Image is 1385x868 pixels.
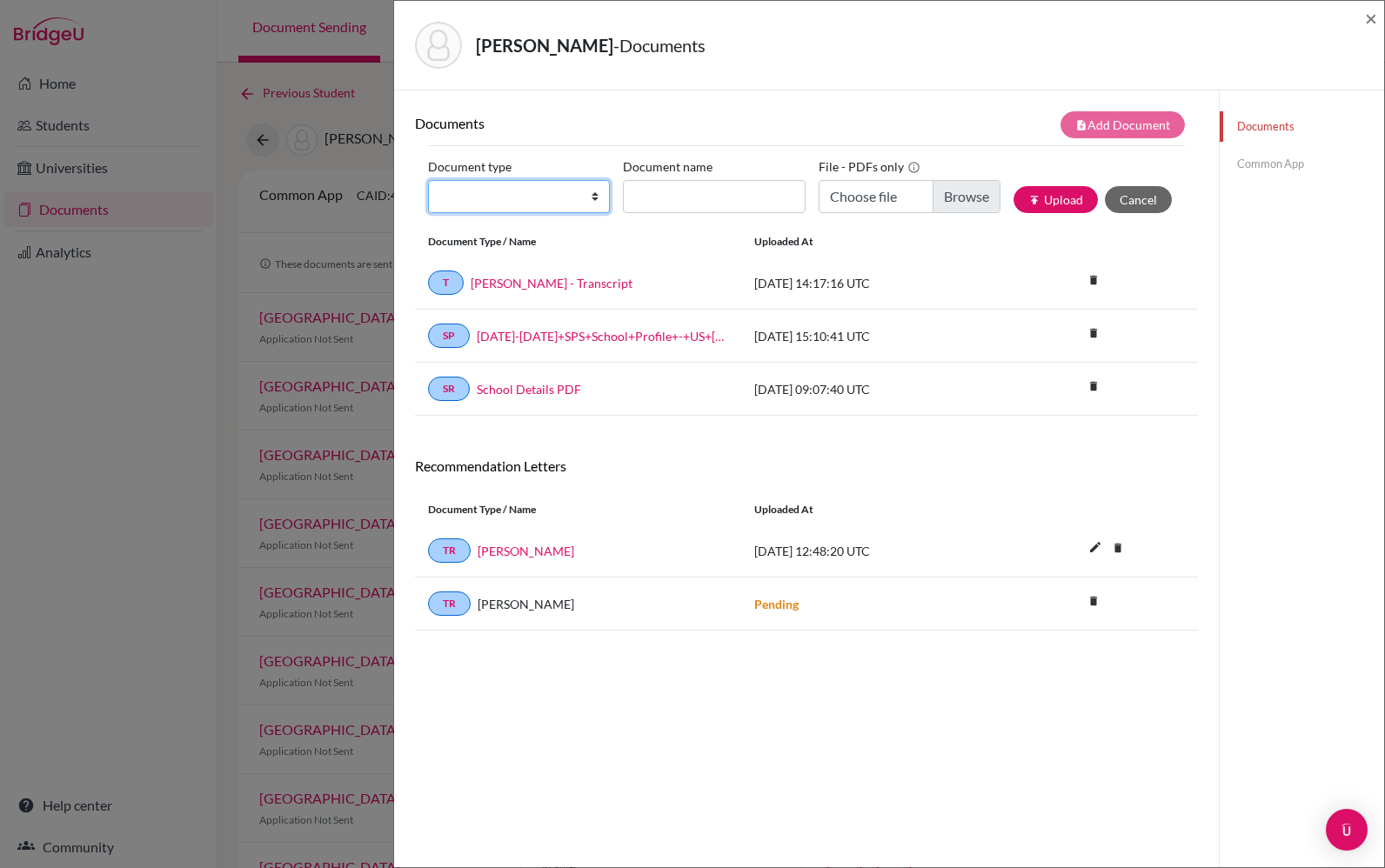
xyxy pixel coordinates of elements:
[478,595,574,613] span: [PERSON_NAME]
[754,597,799,611] strong: Pending
[415,502,741,517] div: Document Type / Name
[1060,111,1185,138] button: note_addAdd Document
[1028,194,1040,206] i: publish
[754,544,870,558] span: [DATE] 12:48:20 UTC
[741,327,1002,345] div: [DATE] 15:10:41 UTC
[1105,186,1172,213] button: Cancel
[1365,5,1377,30] span: ×
[428,324,470,348] a: SP
[1220,149,1384,179] a: Common App
[741,274,1002,292] div: [DATE] 14:17:16 UTC
[415,457,1198,474] h6: Recommendation Letters
[1081,533,1109,561] i: edit
[428,270,464,295] a: T
[819,153,920,180] label: File - PDFs only
[428,153,512,180] label: Document type
[1081,373,1107,399] i: delete
[1014,186,1098,213] button: publishUpload
[741,380,1002,398] div: [DATE] 09:07:40 UTC
[477,327,728,345] a: [DATE]-[DATE]+SPS+School+Profile+-+US+[DOMAIN_NAME]_wide
[428,377,470,401] a: SR
[415,115,806,131] h6: Documents
[741,502,1002,517] div: Uploaded at
[1081,591,1107,614] a: delete
[1081,323,1107,346] a: delete
[1081,270,1107,293] a: delete
[1105,537,1131,561] a: delete
[428,591,471,616] a: TR
[428,538,471,563] a: TR
[471,274,632,292] a: [PERSON_NAME] - Transcript
[1326,809,1368,851] div: Open Intercom Messenger
[478,542,574,560] a: [PERSON_NAME]
[1220,111,1384,142] a: Documents
[1081,536,1110,562] button: edit
[1075,119,1087,131] i: note_add
[1365,8,1377,29] button: Close
[741,234,1002,250] div: Uploaded at
[1081,376,1107,399] a: delete
[1081,588,1107,614] i: delete
[613,35,706,56] span: - Documents
[476,35,613,56] strong: [PERSON_NAME]
[1081,320,1107,346] i: delete
[1081,267,1107,293] i: delete
[477,380,581,398] a: School Details PDF
[623,153,713,180] label: Document name
[1105,535,1131,561] i: delete
[415,234,741,250] div: Document Type / Name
